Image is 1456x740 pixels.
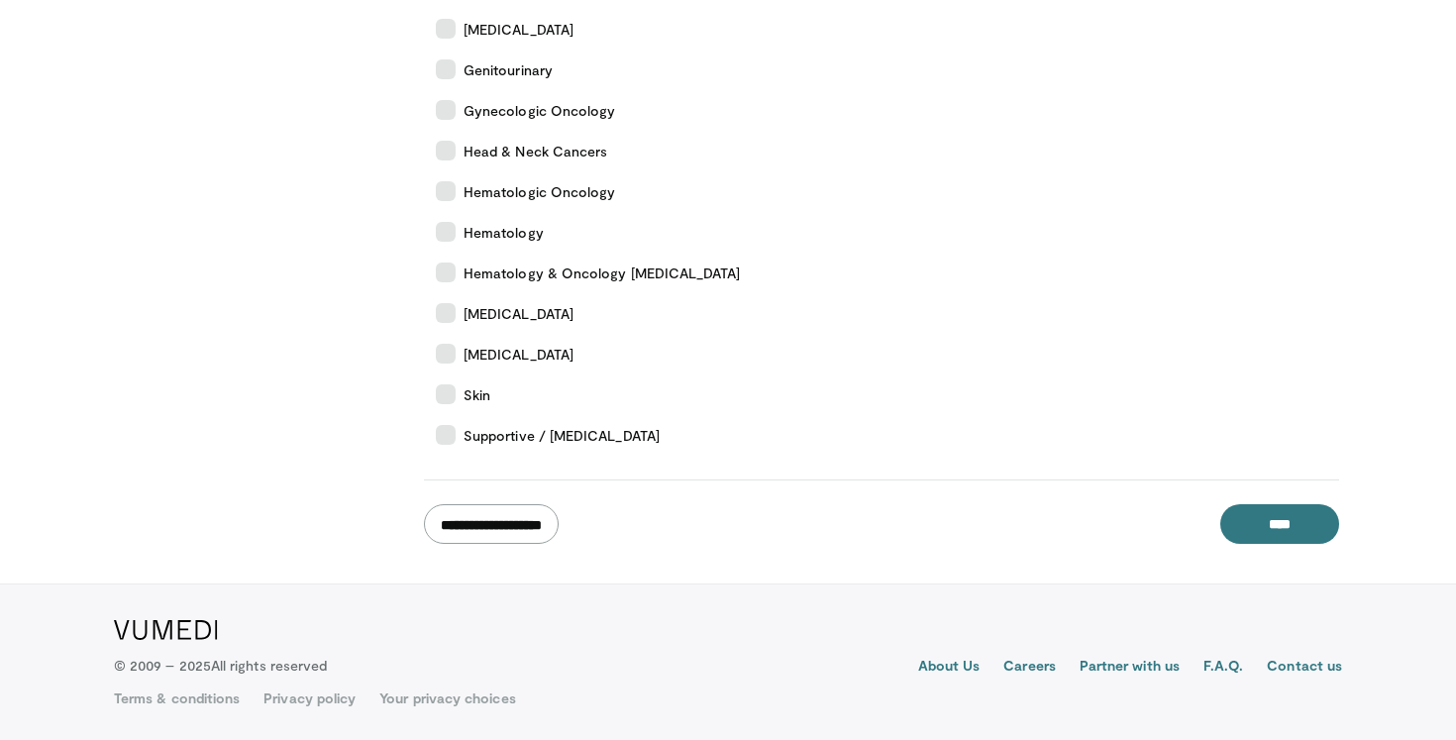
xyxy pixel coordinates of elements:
[1267,656,1342,680] a: Contact us
[464,141,607,161] span: Head & Neck Cancers
[464,303,573,324] span: [MEDICAL_DATA]
[464,222,544,243] span: Hematology
[464,263,741,283] span: Hematology & Oncology [MEDICAL_DATA]
[1003,656,1056,680] a: Careers
[114,656,327,676] p: © 2009 – 2025
[464,344,573,365] span: [MEDICAL_DATA]
[464,59,553,80] span: Genitourinary
[211,657,327,674] span: All rights reserved
[114,688,240,708] a: Terms & conditions
[1080,656,1180,680] a: Partner with us
[464,181,615,202] span: Hematologic Oncology
[379,688,515,708] a: Your privacy choices
[464,384,490,405] span: Skin
[263,688,356,708] a: Privacy policy
[918,656,981,680] a: About Us
[464,19,573,40] span: [MEDICAL_DATA]
[464,100,615,121] span: Gynecologic Oncology
[1203,656,1243,680] a: F.A.Q.
[464,425,660,446] span: Supportive / [MEDICAL_DATA]
[114,620,218,640] img: VuMedi Logo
